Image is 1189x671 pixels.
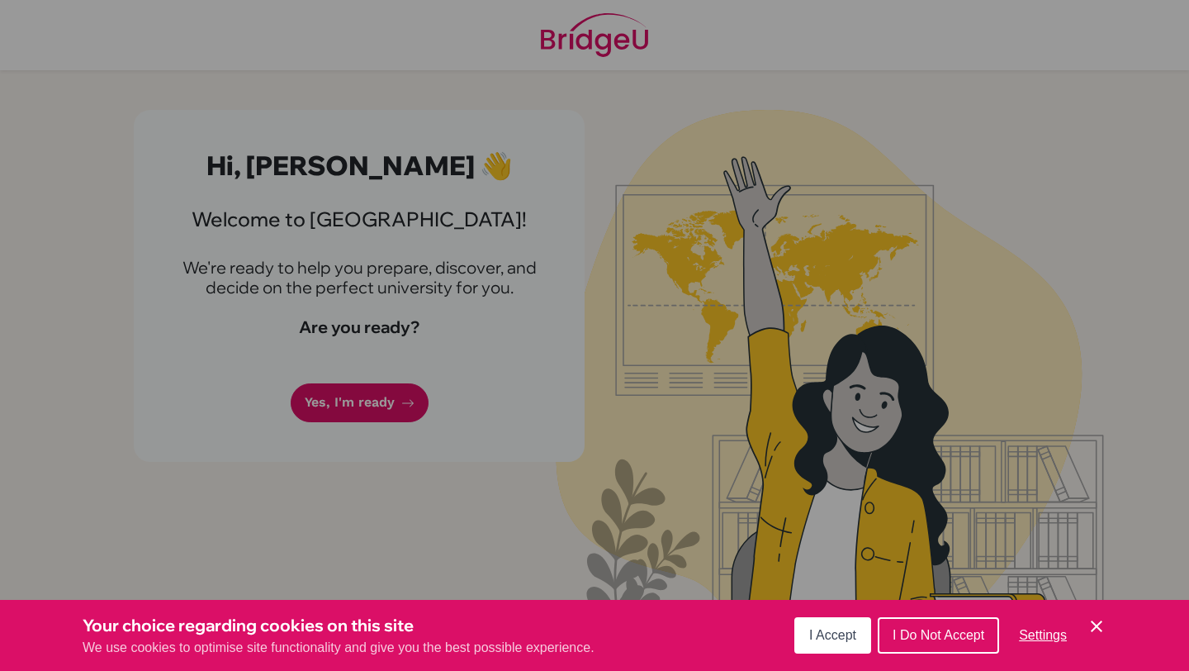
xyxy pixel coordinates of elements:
[1006,619,1080,652] button: Settings
[794,617,871,654] button: I Accept
[809,628,856,642] span: I Accept
[1019,628,1067,642] span: Settings
[878,617,999,654] button: I Do Not Accept
[1087,616,1106,636] button: Save and close
[893,628,984,642] span: I Do Not Accept
[83,613,594,638] h3: Your choice regarding cookies on this site
[83,638,594,658] p: We use cookies to optimise site functionality and give you the best possible experience.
